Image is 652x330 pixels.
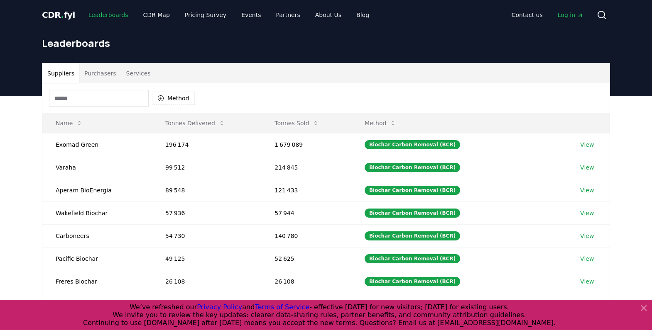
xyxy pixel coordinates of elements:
td: 34 437 [261,293,351,315]
td: 89 548 [152,179,261,201]
a: Blog [350,7,376,22]
td: 214 845 [261,156,351,179]
td: Exomad Green [42,133,152,156]
a: Contact us [505,7,549,22]
a: View [580,209,594,217]
a: Leaderboards [82,7,135,22]
nav: Main [505,7,590,22]
a: Pricing Survey [178,7,233,22]
td: Pacific Biochar [42,247,152,270]
a: CDR.fyi [42,9,75,21]
td: 23 718 [152,293,261,315]
td: 121 433 [261,179,351,201]
button: Method [358,115,403,131]
div: Biochar Carbon Removal (BCR) [365,163,460,172]
td: 99 512 [152,156,261,179]
button: Name [49,115,89,131]
a: View [580,186,594,194]
div: Biochar Carbon Removal (BCR) [365,231,460,240]
td: 52 625 [261,247,351,270]
a: CDR Map [137,7,176,22]
button: Suppliers [42,63,79,83]
a: View [580,163,594,172]
a: Log in [551,7,590,22]
a: Events [235,7,267,22]
td: 57 944 [261,201,351,224]
a: View [580,255,594,263]
a: View [580,232,594,240]
td: Aperam BioEnergia [42,179,152,201]
td: Freres Biochar [42,270,152,293]
td: Varaha [42,156,152,179]
div: Biochar Carbon Removal (BCR) [365,186,460,195]
td: 26 108 [261,270,351,293]
td: 196 174 [152,133,261,156]
div: Biochar Carbon Removal (BCR) [365,254,460,263]
td: 54 730 [152,224,261,247]
td: 1 679 089 [261,133,351,156]
span: . [61,10,64,20]
div: Biochar Carbon Removal (BCR) [365,277,460,286]
button: Services [121,63,156,83]
a: Partners [270,7,307,22]
button: Tonnes Delivered [159,115,232,131]
td: 57 936 [152,201,261,224]
a: View [580,141,594,149]
button: Tonnes Sold [268,115,326,131]
div: Biochar Carbon Removal (BCR) [365,209,460,218]
td: 26 108 [152,270,261,293]
td: Carboneers [42,224,152,247]
a: View [580,277,594,286]
td: 140 780 [261,224,351,247]
span: Log in [558,11,583,19]
td: Wakefield Biochar [42,201,152,224]
span: CDR fyi [42,10,75,20]
div: Biochar Carbon Removal (BCR) [365,140,460,149]
button: Method [152,92,195,105]
h1: Leaderboards [42,36,610,50]
td: 49 125 [152,247,261,270]
button: Purchasers [79,63,121,83]
nav: Main [82,7,376,22]
a: About Us [309,7,348,22]
td: Planboo [42,293,152,315]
